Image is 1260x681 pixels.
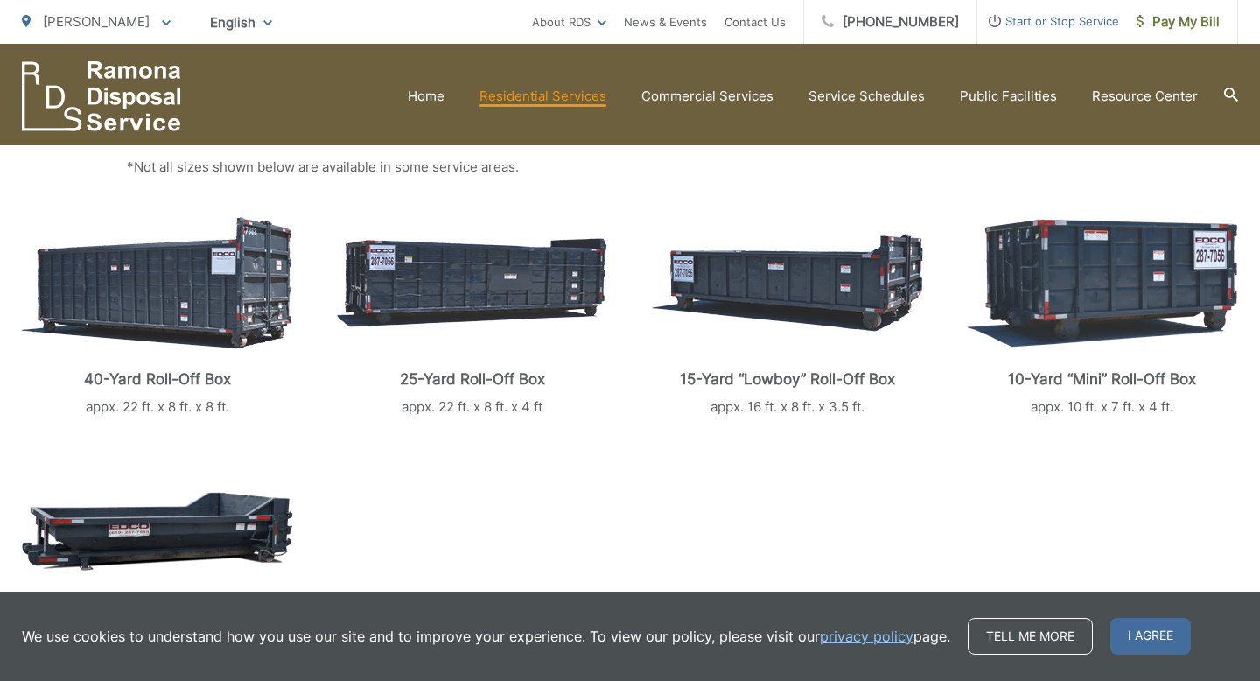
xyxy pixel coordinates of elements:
[652,234,923,332] img: roll-off-lowboy.png
[967,397,1238,418] p: appx. 10 ft. x 7 ft. x 4 ft.
[652,397,923,418] p: appx. 16 ft. x 8 ft. x 3.5 ft.
[197,7,285,38] span: English
[960,86,1057,107] a: Public Facilities
[337,370,608,388] p: 25-Yard Roll-Off Box
[22,217,292,349] img: roll-off-40-yard.png
[820,626,913,647] a: privacy policy
[43,13,150,30] span: [PERSON_NAME]
[967,370,1238,388] p: 10-Yard “Mini” Roll-Off Box
[22,370,293,388] p: 40-Yard Roll-Off Box
[22,61,181,131] a: EDCD logo. Return to the homepage.
[22,626,950,647] p: We use cookies to understand how you use our site and to improve your experience. To view our pol...
[127,157,1133,178] p: *Not all sizes shown below are available in some service areas.
[479,86,606,107] a: Residential Services
[624,11,707,32] a: News & Events
[408,86,444,107] a: Home
[532,11,606,32] a: About RDS
[1110,618,1191,655] span: I agree
[1137,11,1220,32] span: Pay My Bill
[968,618,1093,655] a: Tell me more
[22,492,292,571] img: roll-off-concrete.png
[337,397,608,418] p: appx. 22 ft. x 8 ft. x 4 ft
[337,238,608,327] img: roll-off-25-yard.png
[967,219,1237,348] img: roll-off-mini.png
[808,86,925,107] a: Service Schedules
[22,397,293,418] p: appx. 22 ft. x 8 ft. x 8 ft.
[652,370,923,388] p: 15-Yard “Lowboy” Roll-Off Box
[1092,86,1198,107] a: Resource Center
[724,11,786,32] a: Contact Us
[641,86,773,107] a: Commercial Services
